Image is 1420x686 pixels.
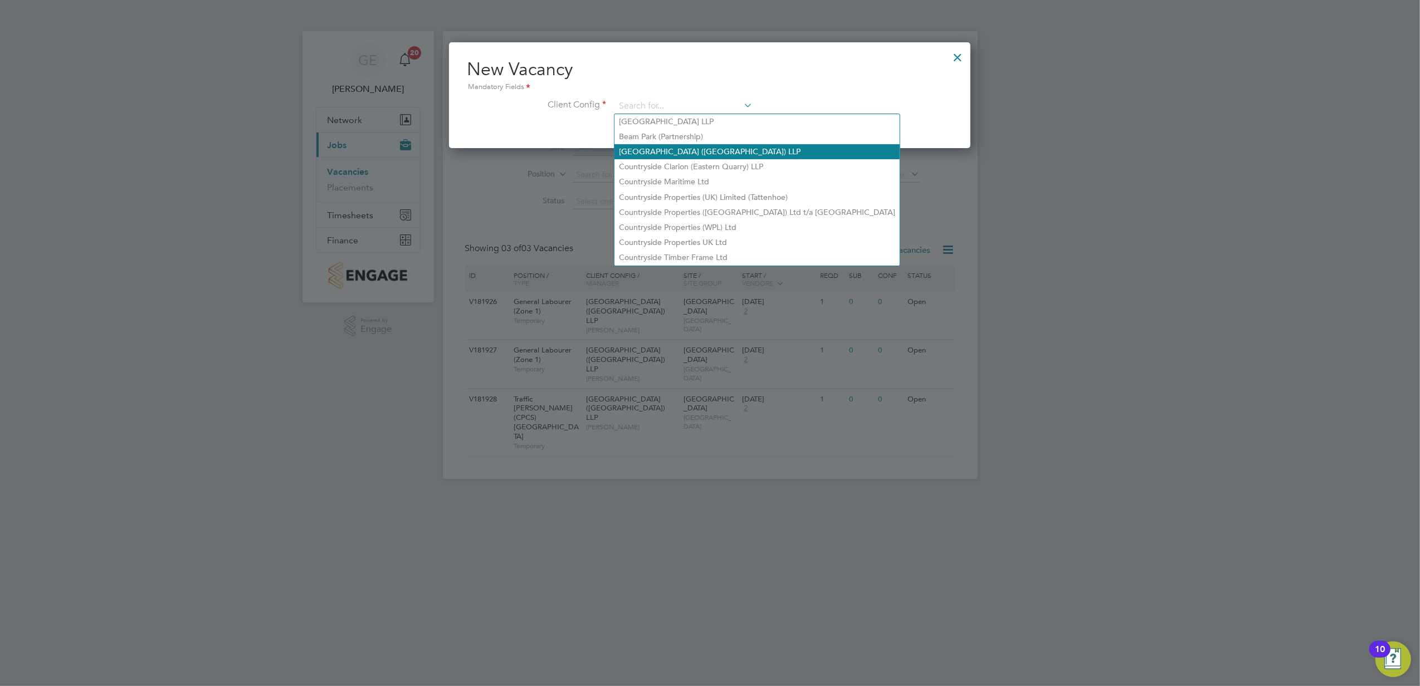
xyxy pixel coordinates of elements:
[614,205,900,220] li: Countryside Properties ([GEOGRAPHIC_DATA]) Ltd t/a [GEOGRAPHIC_DATA]
[467,58,953,94] h2: New Vacancy
[614,129,900,144] li: Beam Park (Partnership)
[467,99,606,111] label: Client Config
[614,114,900,129] li: [GEOGRAPHIC_DATA] LLP
[467,81,953,94] div: Mandatory Fields
[615,98,753,115] input: Search for...
[614,174,900,189] li: Countryside Maritime Ltd
[614,190,900,205] li: Countryside Properties (UK) Limited (Tattenhoe)
[614,159,900,174] li: Countryside Clarion (Eastern Quarry) LLP
[614,250,900,265] li: Countryside Timber Frame Ltd
[1375,641,1411,677] button: Open Resource Center, 10 new notifications
[614,220,900,235] li: Countryside Properties (WPL) Ltd
[614,235,900,250] li: Countryside Properties UK Ltd
[614,144,900,159] li: [GEOGRAPHIC_DATA] ([GEOGRAPHIC_DATA]) LLP
[1375,649,1385,664] div: 10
